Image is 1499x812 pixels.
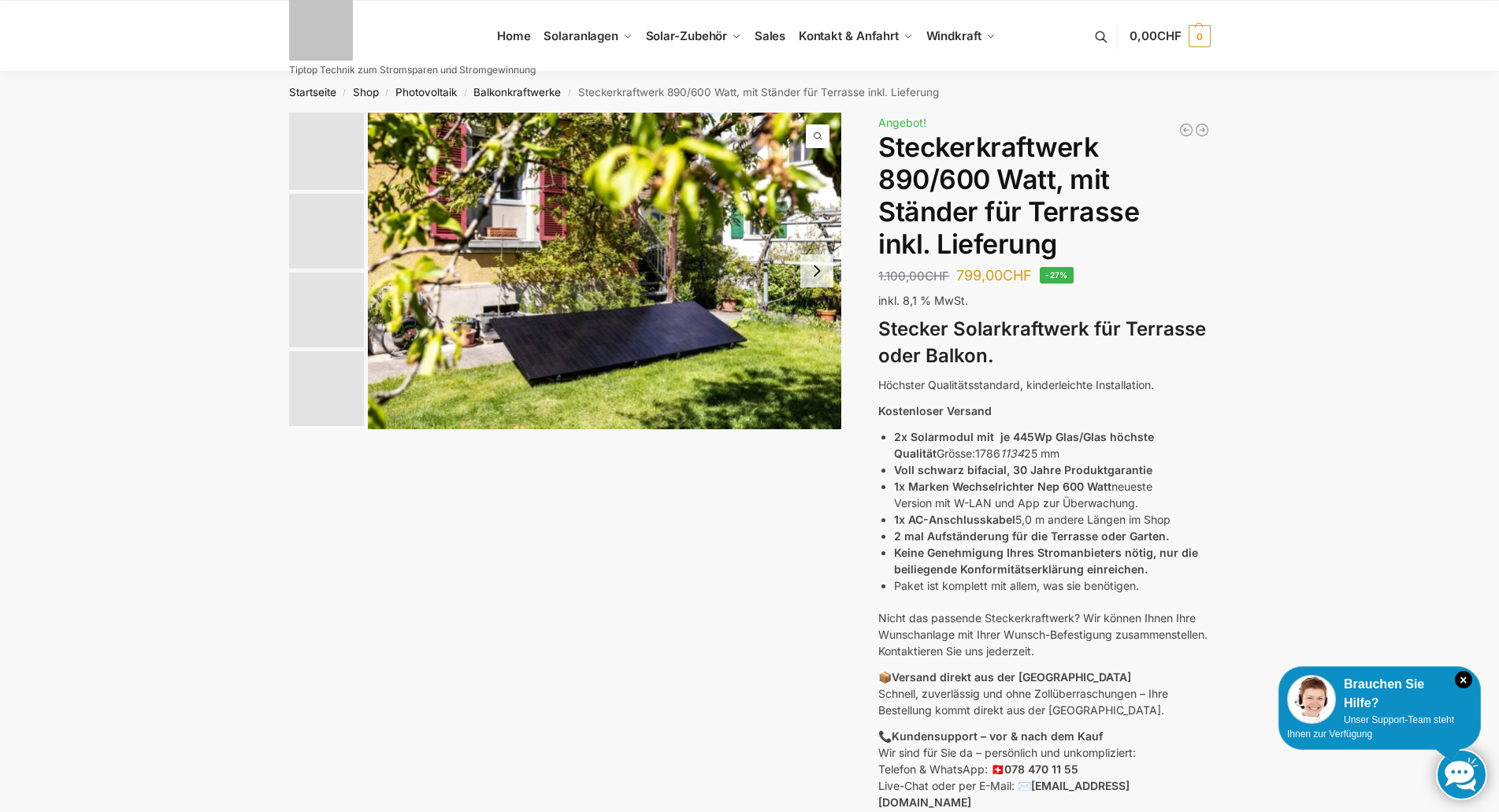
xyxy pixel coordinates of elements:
[1000,447,1024,460] em: 1134
[395,86,457,98] a: Photovoltaik
[1013,463,1152,476] strong: 30 Jahre Produktgarantie
[1189,25,1211,47] span: 0
[289,113,364,190] img: Solaranlagen Terrasse, Garten Balkon
[792,1,919,72] a: Kontakt & Anfahrt
[894,428,1210,462] li: Grösse:
[878,404,992,417] strong: Kostenloser Versand
[878,294,968,307] span: inkl. 8,1 % MwSt.
[1287,675,1472,713] div: Brauchen Sie Hilfe?
[537,1,639,72] a: Solaranlagen
[1287,675,1336,724] img: Customer service
[894,511,1210,528] li: 5,0 m andere Längen im Shop
[544,28,618,43] span: Solaranlagen
[975,447,1059,460] span: 1786 25 mm
[368,113,842,428] a: aldernativ Solaranlagen 5265 web scaled scaled scaledaldernativ Solaranlagen 5265 web scaled scal...
[1040,267,1074,284] span: -27%
[878,132,1210,260] h1: Steckerkraftwerk 890/600 Watt, mit Ständer für Terrasse inkl. Lieferung
[1178,122,1194,138] a: Balkonkraftwerk 890/600 Watt bificial Glas/Glas
[289,273,364,347] img: H2c172fe1dfc145729fae6a5890126e09w.jpg_960x960_39c920dd-527c-43d8-9d2f-57e1d41b5fed_1445x
[646,28,728,43] span: Solar-Zubehör
[289,351,364,426] img: nep-microwechselrichter-600w
[878,376,1210,393] p: Höchster Qualitätsstandard, kinderleichte Installation.
[368,113,842,428] img: Solaranlagen Terrasse, Garten Balkon
[894,513,1015,526] strong: 1x AC-Anschlusskabel
[878,728,1210,810] p: 📞 Wir sind für Sie da – persönlich und unkompliziert: Telefon & WhatsApp: 🇨🇭 Live-Chat oder per E...
[894,430,1154,460] strong: 2x Solarmodul mit je 445Wp Glas/Glas höchste Qualität
[894,463,1010,476] strong: Voll schwarz bifacial,
[261,72,1238,113] nav: Breadcrumb
[894,577,1210,594] li: Paket ist komplett mit allem, was sie benötigen.
[1287,714,1454,740] span: Unser Support-Team steht Ihnen zur Verfügung
[894,546,1198,576] strong: Keine Genehmigung Ihres Stromanbieters nötig, nur die beiliegende Konformitätserklärung einreichen.
[289,86,336,98] a: Startseite
[1194,122,1210,138] a: Balkonkraftwerk 1780 Watt mit 4 KWh Zendure Batteriespeicher Notstrom fähig
[748,1,792,72] a: Sales
[878,317,1206,368] strong: Stecker Solarkraftwerk für Terrasse oder Balkon.
[956,267,1032,284] bdi: 799,00
[892,670,1131,684] strong: Versand direkt aus der [GEOGRAPHIC_DATA]
[925,269,949,284] span: CHF
[639,1,748,72] a: Solar-Zubehör
[894,480,1111,493] strong: 1x Marken Wechselrichter Nep 600 Watt
[894,478,1210,511] li: neueste Version mit W-LAN und App zur Überwachung.
[457,87,473,99] span: /
[1130,28,1181,43] span: 0,00
[1130,13,1210,60] a: 0,00CHF 0
[755,28,786,43] span: Sales
[379,87,395,99] span: /
[289,194,364,269] img: Balkonkraftwerk 860
[289,65,536,75] p: Tiptop Technik zum Stromsparen und Stromgewinnung
[561,87,577,99] span: /
[799,28,899,43] span: Kontakt & Anfahrt
[336,87,353,99] span: /
[919,1,1002,72] a: Windkraft
[1003,267,1032,284] span: CHF
[878,669,1210,718] p: 📦 Schnell, zuverlässig und ohne Zollüberraschungen – Ihre Bestellung kommt direkt aus der [GEOGRA...
[878,610,1210,659] p: Nicht das passende Steckerkraftwerk? Wir können Ihnen Ihre Wunschanlage mit Ihrer Wunsch-Befestig...
[473,86,561,98] a: Balkonkraftwerke
[1004,762,1078,776] strong: 078 470 11 55
[892,729,1103,743] strong: Kundensupport – vor & nach dem Kauf
[1157,28,1182,43] span: CHF
[878,269,949,284] bdi: 1.100,00
[878,116,926,129] span: Angebot!
[353,86,379,98] a: Shop
[800,254,833,287] button: Next slide
[926,28,981,43] span: Windkraft
[1455,671,1472,688] i: Schließen
[894,529,1169,543] strong: 2 mal Aufständerung für die Terrasse oder Garten.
